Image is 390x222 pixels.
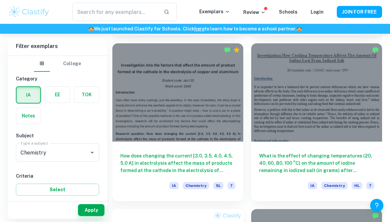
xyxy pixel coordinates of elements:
h6: We just launched Clastify for Schools. Click to learn how to become a school partner. [1,25,389,32]
span: SL [213,182,223,189]
button: Apply [78,204,104,216]
button: TOK [74,87,99,103]
h6: What is the effect of changing temperatures (20, 40, 60, 80, 100 °C) on the amount of iodine rema... [259,152,374,174]
span: 🏫 [296,26,302,31]
h6: Category [16,75,99,82]
div: Premium [233,47,240,53]
h6: Filter exemplars [8,37,107,56]
button: JOIN FOR FREE [337,6,382,18]
span: HL [352,182,362,189]
a: here [194,26,205,31]
button: Help and Feedback [370,199,383,212]
input: Search for any exemplars... [72,3,158,21]
button: Notes [16,108,41,124]
img: Marked [372,47,379,53]
div: Filter type choice [34,56,81,72]
span: IA [169,182,179,189]
span: 🏫 [88,26,94,31]
h6: Subject [16,132,99,139]
img: Marked [224,47,231,53]
span: IA [308,182,317,189]
p: Exemplars [199,8,230,15]
button: IA [17,87,40,103]
label: Type a subject [20,140,48,146]
a: Login [311,9,324,15]
button: EE [45,87,70,103]
span: Chemistry [321,182,348,189]
span: 7 [366,182,374,189]
p: Review [243,9,266,16]
img: Clastify logo [8,5,50,19]
a: What is the effect of changing temperatures (20, 40, 60, 80, 100 °C) on the amount of iodine rema... [251,43,382,201]
button: IB [34,56,50,72]
span: 7 [227,182,235,189]
h6: Criteria [16,172,99,180]
button: Open [88,148,97,157]
span: Chemistry [183,182,209,189]
a: Schools [279,9,297,15]
h6: How does changing the current [3.0, 3.5, 4.0, 4.5, 5.0 A] in electrolysis affect the mass of prod... [120,152,235,174]
a: How does changing the current [3.0, 3.5, 4.0, 4.5, 5.0 A] in electrolysis affect the mass of prod... [112,43,243,201]
button: College [63,56,81,72]
img: Marked [372,212,379,219]
button: Select [16,184,99,196]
